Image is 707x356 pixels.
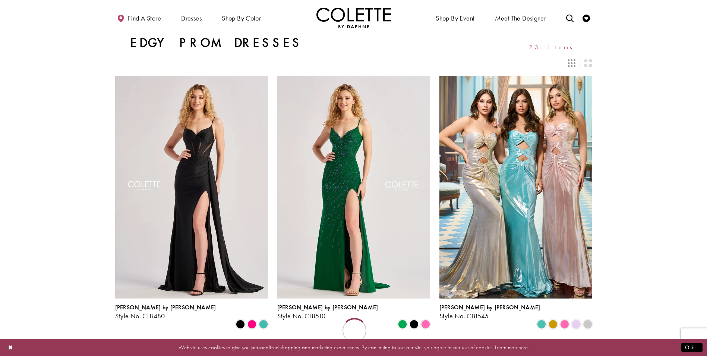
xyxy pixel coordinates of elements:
[220,7,263,28] span: Shop by color
[115,312,165,320] span: Style No. CL8480
[4,341,17,354] button: Close Dialog
[439,303,540,311] span: [PERSON_NAME] by [PERSON_NAME]
[181,15,202,22] span: Dresses
[316,7,391,28] img: Colette by Daphne
[247,320,256,329] i: Hot Pink
[572,320,581,329] i: Lilac
[277,312,326,320] span: Style No. CL8510
[439,312,489,320] span: Style No. CL8545
[128,15,161,22] span: Find a store
[111,55,597,71] div: Layout Controls
[436,15,474,22] span: Shop By Event
[421,320,430,329] i: Pink
[549,320,558,329] i: Gold
[584,59,592,67] span: Switch layout to 2 columns
[115,76,268,298] a: Visit Colette by Daphne Style No. CL8480 Page
[54,342,653,352] p: Website uses cookies to give you personalized shopping and marketing experiences. By continuing t...
[583,320,592,329] i: Silver
[277,76,430,298] a: Visit Colette by Daphne Style No. CL8510 Page
[277,303,378,311] span: [PERSON_NAME] by [PERSON_NAME]
[568,59,575,67] span: Switch layout to 3 columns
[130,35,303,50] h1: Edgy Prom Dresses
[529,44,577,50] span: 23 items
[434,7,476,28] span: Shop By Event
[410,320,419,329] i: Black
[115,303,216,311] span: [PERSON_NAME] by [PERSON_NAME]
[316,7,391,28] a: Visit Home Page
[681,343,703,352] button: Submit Dialog
[560,320,569,329] i: Pink
[115,304,216,320] div: Colette by Daphne Style No. CL8480
[537,320,546,329] i: Aqua
[518,343,528,351] a: here
[439,76,592,298] a: Visit Colette by Daphne Style No. CL8545 Page
[493,7,548,28] a: Meet the designer
[495,15,546,22] span: Meet the designer
[115,7,163,28] a: Find a store
[581,7,592,28] a: Check Wishlist
[179,7,203,28] span: Dresses
[439,304,540,320] div: Colette by Daphne Style No. CL8545
[398,320,407,329] i: Emerald
[564,7,575,28] a: Toggle search
[222,15,261,22] span: Shop by color
[259,320,268,329] i: Turquoise
[277,304,378,320] div: Colette by Daphne Style No. CL8510
[236,320,245,329] i: Black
